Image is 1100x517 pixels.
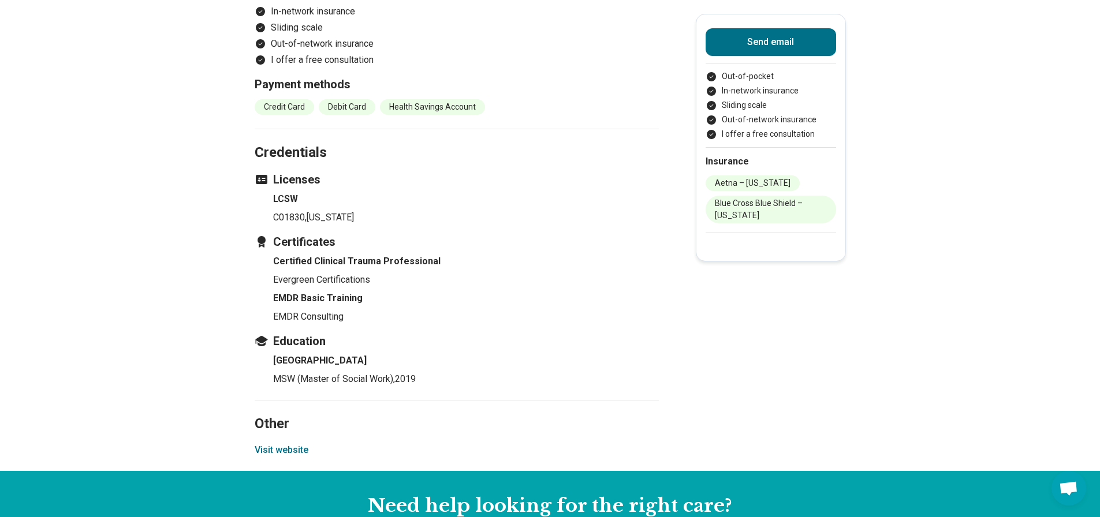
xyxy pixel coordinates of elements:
[706,128,836,140] li: I offer a free consultation
[255,53,659,67] li: I offer a free consultation
[273,211,659,224] p: C01830
[255,99,314,115] li: Credit Card
[255,171,659,188] h3: Licenses
[1051,471,1086,505] div: Open chat
[255,443,308,457] button: Visit website
[273,354,659,368] h4: [GEOGRAPHIC_DATA]
[273,372,659,386] p: MSW (Master of Social Work) , 2019
[706,70,836,83] li: Out-of-pocket
[706,70,836,140] ul: Payment options
[319,99,375,115] li: Debit Card
[255,76,659,92] h3: Payment methods
[255,387,659,434] h2: Other
[706,85,836,97] li: In-network insurance
[255,5,659,18] li: In-network insurance
[273,310,659,324] p: EMDR Consulting
[255,234,659,250] h3: Certificates
[706,155,836,168] h2: Insurance
[255,21,659,35] li: Sliding scale
[305,212,354,223] span: , [US_STATE]
[706,99,836,111] li: Sliding scale
[380,99,485,115] li: Health Savings Account
[706,175,800,191] li: Aetna – [US_STATE]
[273,291,659,305] h4: EMDR Basic Training
[706,114,836,126] li: Out-of-network insurance
[706,28,836,56] button: Send email
[706,196,836,223] li: Blue Cross Blue Shield – [US_STATE]
[255,333,659,349] h3: Education
[273,254,659,268] h4: Certified Clinical Trauma Professional
[273,273,659,287] p: Evergreen Certifications
[255,37,659,51] li: Out-of-network insurance
[255,115,659,163] h2: Credentials
[273,192,659,206] h4: LCSW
